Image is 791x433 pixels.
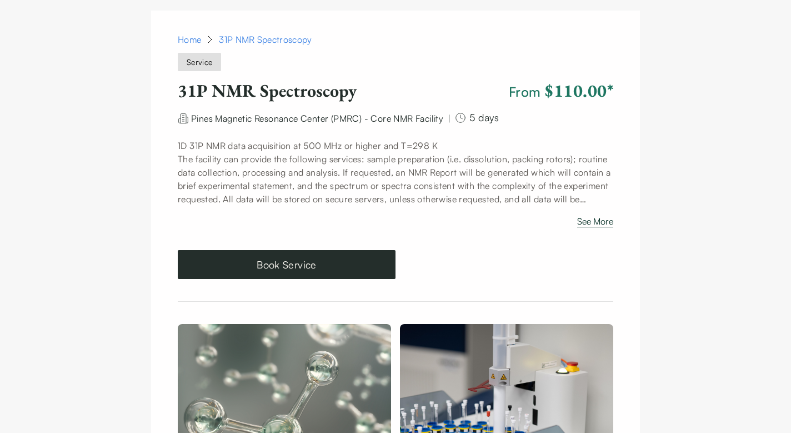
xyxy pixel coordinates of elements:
[469,112,499,124] span: 5 days
[178,152,613,206] p: The facility can provide the following services: sample preparation (i.e. dissolution, packing ro...
[509,79,613,102] span: From
[191,113,443,124] span: Pines Magnetic Resonance Center (PMRC) - Core NMR Facility
[178,250,395,279] button: Book Service
[577,215,613,232] button: See More
[448,112,450,125] div: |
[178,139,613,152] p: 1D 31P NMR data acquisition at 500 MHz or higher and T=298 K
[219,33,312,46] div: 31P NMR Spectroscopy
[545,79,613,102] span: $110.00 *
[191,112,443,123] a: Pines Magnetic Resonance Center (PMRC) - Core NMR Facility
[178,79,504,102] h1: 31P NMR Spectroscopy
[178,33,201,46] a: Home
[178,53,221,71] span: Service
